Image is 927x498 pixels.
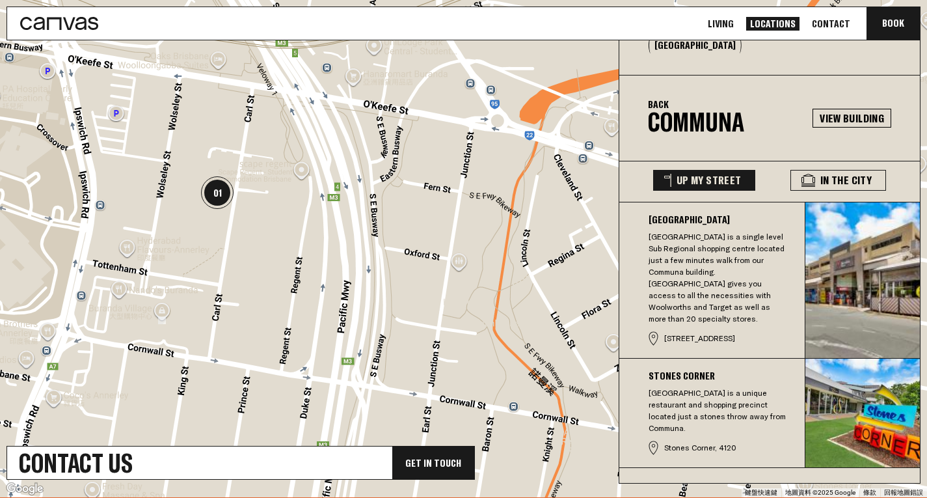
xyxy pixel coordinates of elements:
[785,489,855,496] span: 地圖資料 ©2025 Google
[790,170,886,191] button: In The City
[813,109,891,128] a: View Building
[808,17,854,31] a: Contact
[3,480,46,497] a: 在 Google 地圖上開啟這個區域 (開啟新視窗)
[805,202,920,358] img: 74ffd65f6ef5118f17b7fb68aafe8460331fd7f1-1920x1280.jpg
[3,480,46,497] img: Google
[619,202,805,358] button: [GEOGRAPHIC_DATA][GEOGRAPHIC_DATA] is a single level Sub Regional shopping centre located just a ...
[649,231,788,325] p: [GEOGRAPHIC_DATA] is a single level Sub Regional shopping centre located just a few minutes walk ...
[746,17,799,31] a: Locations
[653,170,755,191] button: Up My Street
[649,441,788,455] div: Stones Corner, 4120
[805,359,920,467] img: 22fdec406e465d208fdeaa16d987d708c114831a-1920x1280.jpg
[7,446,475,480] a: Contact UsGet In Touch
[704,17,738,31] a: Living
[884,489,923,496] a: 回報地圖錯誤
[649,331,788,346] div: [STREET_ADDRESS]
[863,489,876,496] a: 條款 (在新分頁中開啟)
[392,447,474,479] div: Get In Touch
[619,359,805,467] button: Stones Corner[GEOGRAPHIC_DATA] is a unique restaurant and shopping precinct located just a stones...
[649,370,788,381] h3: Stones Corner
[201,176,234,209] div: 01
[649,214,788,225] h3: [GEOGRAPHIC_DATA]
[867,7,920,40] button: Book
[745,488,777,497] button: 鍵盤快速鍵
[649,387,788,434] p: [GEOGRAPHIC_DATA] is a unique restaurant and shopping precinct located just a stones throw away f...
[649,37,742,53] button: [GEOGRAPHIC_DATA]
[648,99,669,109] button: Back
